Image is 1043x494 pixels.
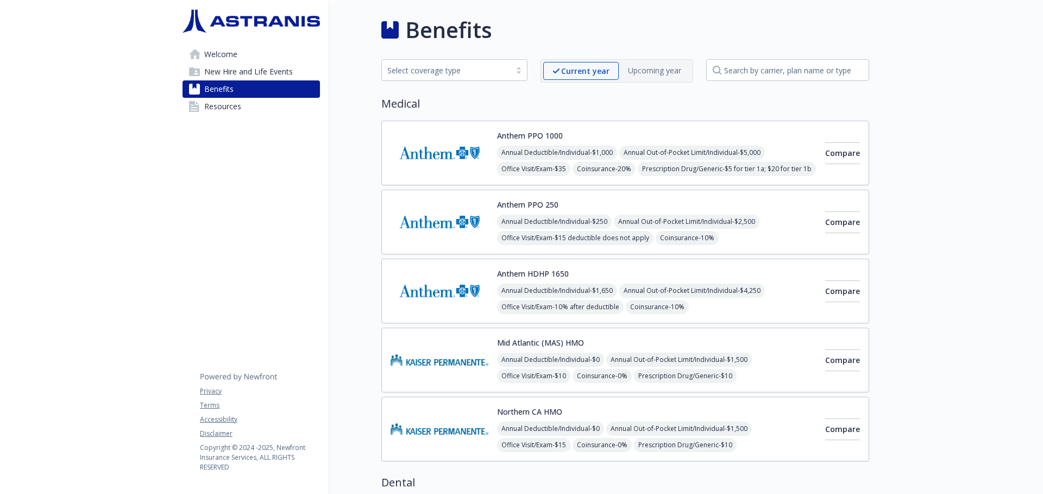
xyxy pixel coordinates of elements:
span: New Hire and Life Events [204,63,293,80]
span: Annual Out-of-Pocket Limit/Individual - $1,500 [606,422,752,436]
span: Prescription Drug/Generic - $10 [634,369,737,383]
span: Annual Deductible/Individual - $1,000 [497,146,617,160]
span: Office Visit/Exam - $15 deductible does not apply [497,231,654,245]
span: Compare [825,355,860,365]
span: Prescription Drug/Generic - $5 for tier 1a; $20 for tier 1b [638,162,816,176]
button: Compare [825,142,860,164]
span: Annual Deductible/Individual - $0 [497,422,604,436]
span: Office Visit/Exam - 10% after deductible [497,300,624,314]
input: search by carrier, plan name or type [706,59,869,81]
a: Privacy [200,386,319,396]
img: Anthem Blue Cross carrier logo [391,199,488,245]
h1: Benefits [405,14,492,46]
img: Anthem Blue Cross carrier logo [391,268,488,314]
span: Coinsurance - 10% [656,231,719,245]
h2: Dental [381,474,869,491]
a: Welcome [183,46,320,63]
span: Coinsurance - 20% [573,162,636,176]
span: Coinsurance - 10% [626,300,689,314]
span: Annual Deductible/Individual - $250 [497,215,612,229]
a: New Hire and Life Events [183,63,320,80]
span: Annual Out-of-Pocket Limit/Individual - $5,000 [619,146,765,160]
button: Anthem PPO 1000 [497,130,563,141]
p: Upcoming year [628,65,681,76]
div: Select coverage type [387,65,505,76]
a: Benefits [183,80,320,98]
span: Office Visit/Exam - $35 [497,162,570,176]
a: Resources [183,98,320,115]
span: Prescription Drug/Generic - $10 [634,438,737,452]
button: Compare [825,211,860,233]
img: Anthem Blue Cross carrier logo [391,130,488,176]
span: Annual Deductible/Individual - $0 [497,353,604,367]
span: Annual Out-of-Pocket Limit/Individual - $2,500 [614,215,759,229]
a: Disclaimer [200,429,319,439]
span: Compare [825,148,860,158]
span: Office Visit/Exam - $15 [497,438,570,452]
p: Current year [561,65,610,77]
h2: Medical [381,96,869,112]
img: Kaiser Permanente Insurance Company carrier logo [391,337,488,383]
span: Coinsurance - 0% [573,369,632,383]
span: Compare [825,286,860,296]
img: Kaiser Permanente Insurance Company carrier logo [391,406,488,452]
button: Anthem HDHP 1650 [497,268,569,279]
span: Compare [825,217,860,227]
button: Mid Atlantic (MAS) HMO [497,337,584,348]
button: Northern CA HMO [497,406,562,417]
button: Compare [825,418,860,440]
a: Terms [200,401,319,410]
button: Anthem PPO 250 [497,199,558,210]
a: Accessibility [200,415,319,424]
button: Compare [825,280,860,302]
span: Compare [825,424,860,434]
button: Compare [825,349,860,371]
span: Benefits [204,80,234,98]
span: Coinsurance - 0% [573,438,632,452]
span: Annual Out-of-Pocket Limit/Individual - $4,250 [619,284,765,298]
p: Copyright © 2024 - 2025 , Newfront Insurance Services, ALL RIGHTS RESERVED [200,443,319,472]
span: Welcome [204,46,237,63]
span: Annual Deductible/Individual - $1,650 [497,284,617,298]
span: Upcoming year [619,62,690,80]
span: Office Visit/Exam - $10 [497,369,570,383]
span: Annual Out-of-Pocket Limit/Individual - $1,500 [606,353,752,367]
span: Resources [204,98,241,115]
